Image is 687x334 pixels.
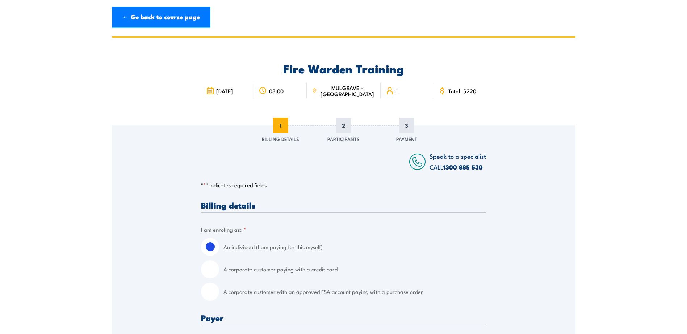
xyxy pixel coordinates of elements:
span: MULGRAVE - [GEOGRAPHIC_DATA] [319,85,376,97]
a: 1300 885 530 [443,162,483,172]
label: A corporate customer paying with a credit card [223,260,486,278]
a: ← Go back to course page [112,7,210,28]
span: 1 [396,88,398,94]
span: Speak to a specialist CALL [430,151,486,171]
span: 08:00 [269,88,284,94]
span: 3 [399,118,414,133]
h3: Payer [201,313,486,322]
span: Total: $220 [448,88,476,94]
span: 2 [336,118,351,133]
span: [DATE] [216,88,233,94]
label: An individual (I am paying for this myself) [223,238,486,256]
h3: Billing details [201,201,486,209]
p: " " indicates required fields [201,181,486,189]
legend: I am enroling as: [201,225,246,234]
span: Billing Details [262,135,299,142]
span: 1 [273,118,288,133]
span: Payment [396,135,417,142]
h2: Fire Warden Training [201,63,486,73]
span: Participants [327,135,360,142]
label: A corporate customer with an approved FSA account paying with a purchase order [223,283,486,301]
